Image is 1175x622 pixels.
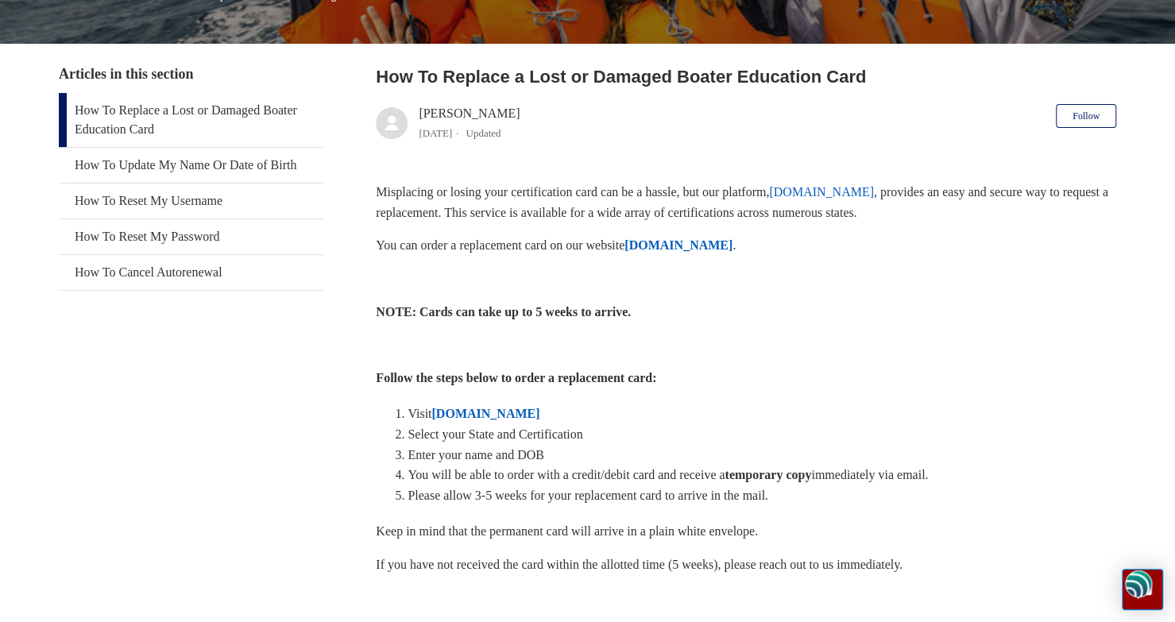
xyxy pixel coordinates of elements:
span: Visit [408,407,431,420]
p: Misplacing or losing your certification card can be a hassle, but our platform, , provides an eas... [376,182,1116,222]
strong: temporary copy [725,468,811,481]
span: Enter your name and DOB [408,448,544,462]
a: How To Reset My Username [59,184,323,218]
span: Please allow 3-5 weeks for your replacement card to arrive in the mail. [408,489,768,502]
span: . [732,238,736,252]
span: Keep in mind that the permanent card will arrive in a plain white envelope. [376,524,758,538]
a: [DOMAIN_NAME] [769,185,874,199]
span: If you have not received the card within the allotted time (5 weeks), please reach out to us imme... [376,558,903,571]
img: svg+xml;base64,PHN2ZyB3aWR0aD0iNDgiIGhlaWdodD0iNDgiIHZpZXdCb3g9IjAgMCA0OCA0OCIgZmlsbD0ibm9uZSIgeG... [1125,569,1152,598]
span: You can order a replacement card on our website [376,238,624,252]
time: 04/08/2025, 12:48 [419,127,452,139]
strong: NOTE: Cards can take up to 5 weeks to arrive. [376,305,631,319]
a: How To Replace a Lost or Damaged Boater Education Card [59,93,323,147]
a: How To Reset My Password [59,219,323,254]
a: [DOMAIN_NAME] [624,238,732,252]
div: [PERSON_NAME] [419,104,520,142]
span: Select your State and Certification [408,427,582,441]
span: You will be able to order with a credit/debit card and receive a immediately via email. [408,468,928,481]
a: How To Cancel Autorenewal [59,255,323,290]
strong: Follow the steps below to order a replacement card: [376,371,656,384]
a: [DOMAIN_NAME] [431,407,539,420]
span: Articles in this section [59,66,193,82]
li: Updated [466,127,501,139]
button: Live chat [1122,569,1163,610]
button: Follow Article [1056,104,1116,128]
a: How To Update My Name Or Date of Birth [59,148,323,183]
h2: How To Replace a Lost or Damaged Boater Education Card [376,64,1116,90]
